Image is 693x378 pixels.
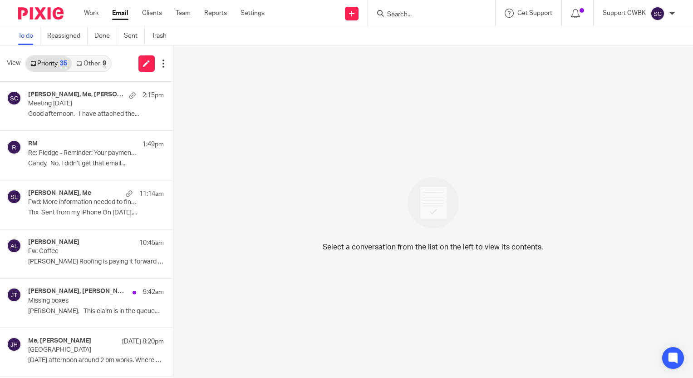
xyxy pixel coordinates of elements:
[28,199,137,206] p: Fwd: More information needed to finish your QuickBooks application
[84,9,98,18] a: Work
[103,60,106,67] div: 9
[241,9,265,18] a: Settings
[517,10,552,16] span: Get Support
[7,288,21,302] img: svg%3E
[152,27,173,45] a: Trash
[122,337,164,346] p: [DATE] 8:20pm
[28,248,137,255] p: Fw: Coffee
[112,9,128,18] a: Email
[402,171,465,234] img: image
[143,140,164,149] p: 1:49pm
[7,91,21,105] img: svg%3E
[60,60,67,67] div: 35
[28,346,137,354] p: [GEOGRAPHIC_DATA]
[28,209,164,217] p: Thx Sent from my iPhone On [DATE],...
[7,239,21,253] img: svg%3E
[650,6,665,21] img: svg%3E
[386,11,468,19] input: Search
[28,308,164,315] p: [PERSON_NAME], This claim is in the queue...
[28,140,38,148] h4: RM
[139,239,164,248] p: 10:45am
[28,91,124,99] h4: [PERSON_NAME], Me, [PERSON_NAME]
[603,9,646,18] p: Support CWBK
[28,297,137,305] p: Missing boxes
[28,288,128,295] h4: [PERSON_NAME], [PERSON_NAME]
[143,91,164,100] p: 2:15pm
[28,149,137,157] p: Re: Pledge - Reminder: Your payment to REAL MOMENTUM Ministries INC is due
[204,9,227,18] a: Reports
[47,27,88,45] a: Reassigned
[7,140,21,154] img: svg%3E
[72,56,110,71] a: Other9
[142,9,162,18] a: Clients
[28,160,164,168] p: Candy, No, I didn’t get that email....
[28,100,137,108] p: Meeting [DATE]
[28,110,164,118] p: Good afternoon, I have attached the...
[28,189,91,197] h4: [PERSON_NAME], Me
[143,288,164,297] p: 9:42am
[176,9,191,18] a: Team
[94,27,117,45] a: Done
[124,27,145,45] a: Sent
[28,337,91,345] h4: Me, [PERSON_NAME]
[26,56,72,71] a: Priority35
[28,258,164,266] p: [PERSON_NAME] Roofing is paying it forward by buying...
[7,189,21,204] img: svg%3E
[7,59,20,68] span: View
[28,357,164,364] p: [DATE] afternoon around 2 pm works. Where do...
[18,27,40,45] a: To do
[28,239,79,246] h4: [PERSON_NAME]
[323,242,543,253] p: Select a conversation from the list on the left to view its contents.
[18,7,64,20] img: Pixie
[139,189,164,199] p: 11:14am
[7,337,21,352] img: svg%3E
